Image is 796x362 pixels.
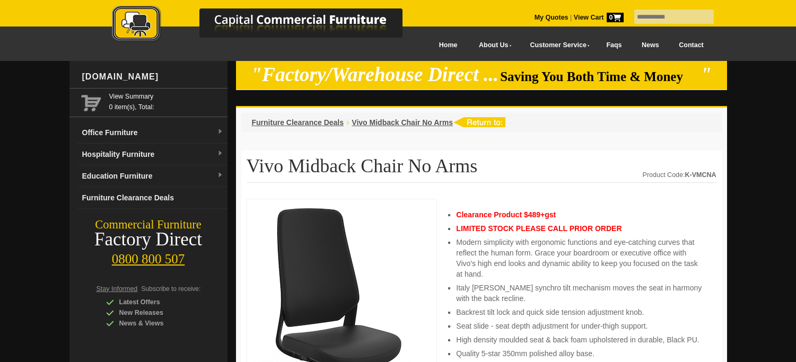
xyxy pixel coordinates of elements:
[78,61,228,93] div: [DOMAIN_NAME]
[518,33,596,57] a: Customer Service
[83,5,454,47] a: Capital Commercial Furniture Logo
[78,187,228,209] a: Furniture Clearance Deals
[453,117,505,127] img: return to
[643,170,716,180] div: Product Code:
[106,297,207,307] div: Latest Offers
[106,318,207,329] div: News & Views
[106,307,207,318] div: New Releases
[251,64,498,85] em: "Factory/Warehouse Direct ...
[456,282,705,304] li: Italy [PERSON_NAME] synchro tilt mechanism moves the seat in harmony with the back recline.
[78,165,228,187] a: Education Furnituredropdown
[217,129,223,135] img: dropdown
[97,285,138,293] span: Stay Informed
[456,334,705,345] li: High density moulded seat & back foam upholstered in durable, Black PU.
[83,5,454,44] img: Capital Commercial Furniture Logo
[346,117,349,128] li: ›
[701,64,712,85] em: "
[109,91,223,111] span: 0 item(s), Total:
[247,156,716,183] h1: Vivo Midback Chair No Arms
[78,144,228,165] a: Hospitality Furnituredropdown
[597,33,632,57] a: Faqs
[500,69,699,84] span: Saving You Both Time & Money
[78,122,228,144] a: Office Furnituredropdown
[607,13,624,22] span: 0
[217,151,223,157] img: dropdown
[572,14,623,21] a: View Cart0
[632,33,669,57] a: News
[252,118,344,127] a: Furniture Clearance Deals
[456,348,705,359] li: Quality 5-star 350mm polished alloy base.
[456,210,556,219] span: Clearance Product $489+gst
[109,91,223,102] a: View Summary
[112,252,185,266] tcxspan: Call 0800 800 507 via 3CX
[456,237,705,279] li: Modern simplicity with ergonomic functions and eye-catching curves that reflect the human form. G...
[535,14,568,21] a: My Quotes
[69,217,228,232] div: Commercial Furniture
[669,33,713,57] a: Contact
[456,224,622,233] span: LIMITED STOCK PLEASE CALL PRIOR ORDER
[467,33,518,57] a: About Us
[352,118,453,127] a: Vivo Midback Chair No Arms
[69,232,228,247] div: Factory Direct
[685,171,716,179] strong: K-VMCNA
[574,14,624,21] strong: View Cart
[456,321,705,331] li: Seat slide - seat depth adjustment for under-thigh support.
[217,172,223,179] img: dropdown
[141,285,200,293] span: Subscribe to receive:
[456,307,705,317] li: Backrest tilt lock and quick side tension adjustment knob.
